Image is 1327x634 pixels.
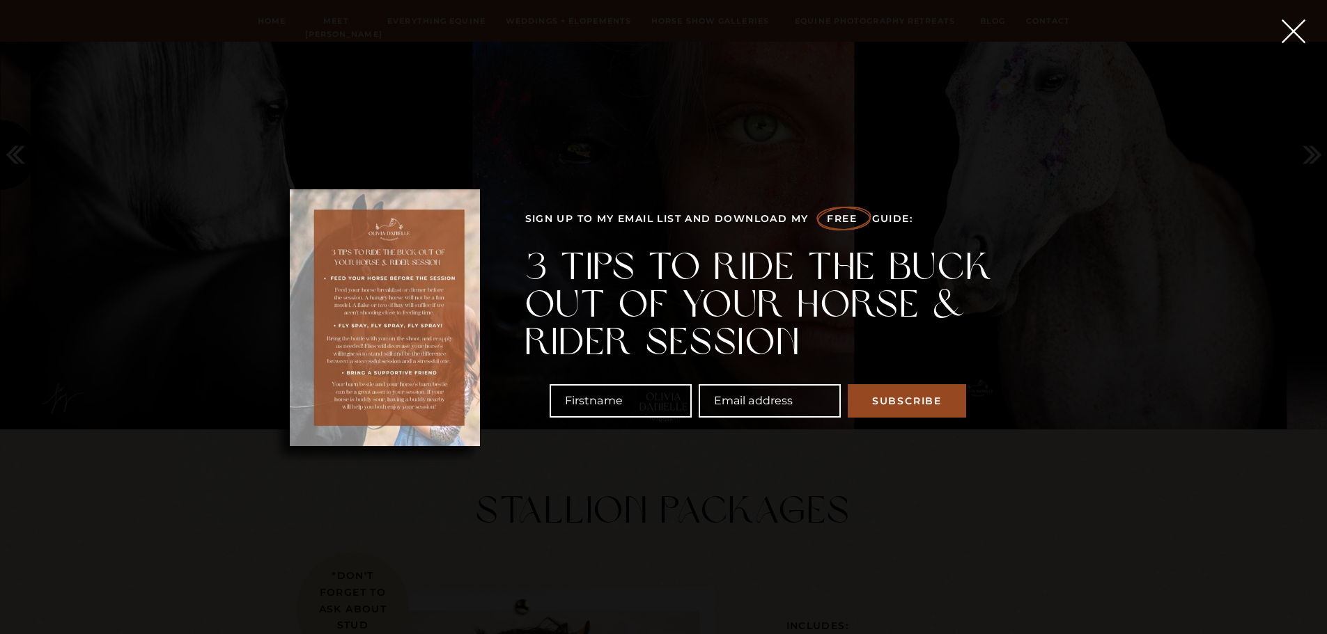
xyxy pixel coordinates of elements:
p: Sign up to my email list and download my Free guide: [525,211,994,224]
p: Includes: [786,618,979,629]
span: Subscribe [872,395,942,407]
a: Weddings + Elopements [506,15,632,27]
h3: 3 Tips to ride the buck out of your horse & rider session [525,248,994,358]
a: Everything Equine [386,15,488,27]
button: Subscribe [848,384,966,418]
h2: Stallion Packages [323,492,1005,526]
a: Home [257,15,287,27]
a: Contact [1025,15,1071,27]
a: Meet [PERSON_NAME] [305,15,368,27]
a: Equine Photography Retreats [790,15,961,27]
a: hORSE sHOW gALLERIES [649,15,772,27]
a: Blog [979,15,1007,27]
